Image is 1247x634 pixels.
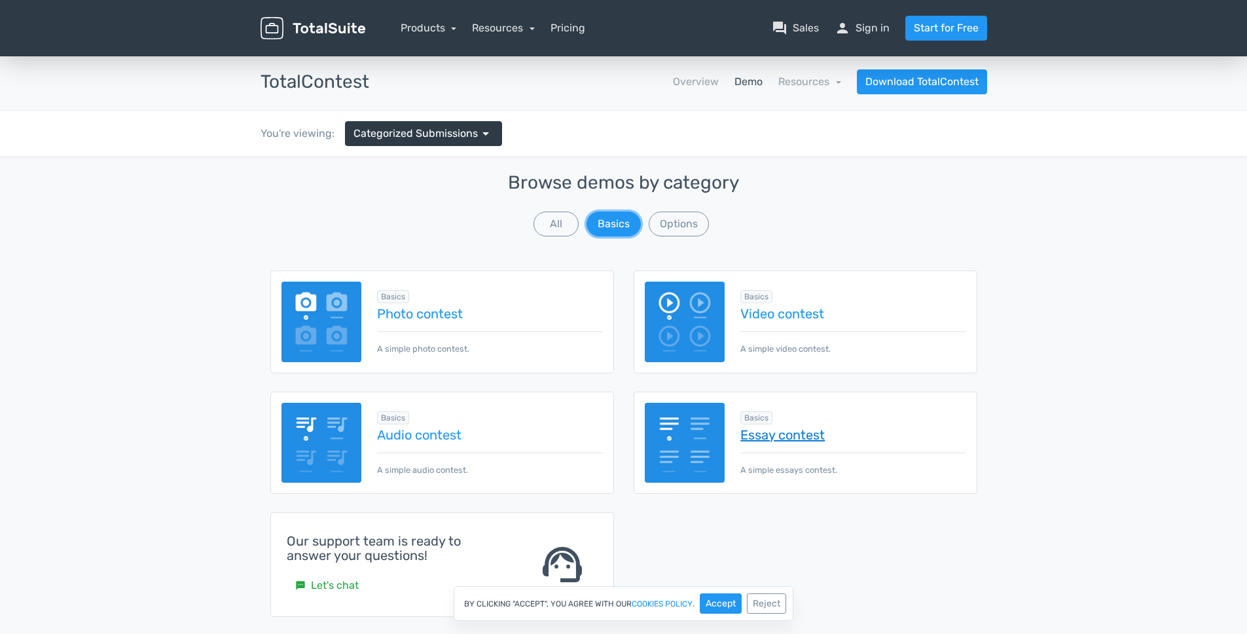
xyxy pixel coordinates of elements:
img: butterfly-1127666_1920-1-512x512.jpg [541,124,706,289]
span: Browse all in Basics [740,411,772,424]
button: Options [649,212,709,236]
a: Pricing [551,20,585,36]
button: All [533,212,579,236]
div: By clicking "Accept", you agree with our . [454,586,793,621]
a: question_answerSales [772,20,819,36]
h3: Browse demos by category [270,173,977,193]
span: Filter by [344,83,382,95]
a: Resources [472,22,535,34]
h4: Our support team is ready to answer your questions! [287,534,507,563]
img: video-poll.png.webp [645,282,725,362]
a: Download TotalContest [857,69,987,94]
h3: Submission #156 [738,294,903,311]
img: image-poll.png.webp [281,282,362,362]
p: 0 Votes | 0 Views [541,311,706,320]
a: Submissions [623,26,924,65]
a: Audio contest [377,428,602,442]
h3: Submission #163 [345,294,509,311]
a: personSign in [835,20,890,36]
p: A simple essays contest. [740,453,966,476]
h3: Submission #159 [541,294,706,311]
p: 0 Votes | 0 Views [345,311,509,320]
button: Reject [747,593,786,614]
span: Browse all in Basics [740,290,772,303]
span: arrow_drop_down [478,126,494,141]
p: 0 Votes | 0 Views [738,311,903,320]
span: Browse all in Basics [377,411,409,424]
p: A simple photo contest. [377,331,602,355]
a: Submission #163 0 Votes | 0 Views [334,113,520,331]
span: question_answer [772,20,787,36]
img: audio-poll.png.webp [281,403,362,483]
a: Photo contest [377,307,602,321]
a: Start for Free [905,16,987,41]
a: Categorized Submissions arrow_drop_down [345,121,502,146]
a: Video contest [740,307,966,321]
a: cookies policy [632,600,693,608]
img: TotalSuite for WordPress [261,17,365,40]
button: Basics [587,212,641,236]
p: A simple video contest. [740,331,966,355]
img: essay-contest.png.webp [645,403,725,483]
h3: TotalContest [261,72,369,92]
span: person [835,20,850,36]
span: Sort by [462,83,496,95]
div: You're viewing: [261,126,345,141]
a: Submission #156 0 Votes | 0 Views [727,113,914,331]
img: dinant-2220459_1920-1-512x512.jpg [738,124,903,289]
a: Submission #159 0 Votes | 0 Views [530,113,717,331]
a: Overview [673,74,719,90]
button: Accept [700,593,742,614]
a: Demo [734,74,763,90]
img: venice-3183168_1920-512x512.jpg [345,124,509,289]
a: Participate [323,27,624,65]
a: Products [401,22,457,34]
a: smsLet's chat [287,573,367,598]
a: Essay contest [740,428,966,442]
span: support_agent [539,541,586,588]
a: Resources [778,75,841,88]
small: sms [295,580,306,591]
span: Browse all in Basics [377,290,409,303]
p: A simple audio contest. [377,453,602,476]
span: Categorized Submissions [353,126,478,141]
